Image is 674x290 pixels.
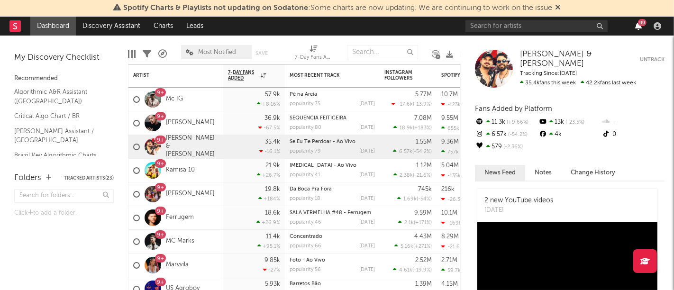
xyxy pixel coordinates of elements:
span: -13.9 % [414,102,430,107]
div: 9.59M [414,210,432,216]
a: Ferrugem [166,214,194,222]
a: Algorithmic A&R Assistant ([GEOGRAPHIC_DATA]) [14,87,104,106]
input: Search for folders... [14,189,114,203]
div: ( ) [393,172,432,178]
a: MC Marks [166,237,194,245]
a: Kamisa 10 [166,166,195,174]
span: 18.9k [400,126,413,131]
div: Edit Columns [128,40,136,68]
a: Pé na Areia [290,92,317,97]
div: -16.1 % [259,148,280,154]
div: 655k [441,125,459,131]
input: Search... [347,45,418,59]
button: Untrack [640,50,665,69]
div: 36.9k [264,115,280,121]
div: ( ) [398,219,432,226]
div: 2 new YouTube videos [484,196,553,206]
a: Se Eu Te Perdoar - Ao Vivo [290,139,355,145]
span: 5.16k [401,244,413,249]
div: ( ) [397,196,432,202]
a: Brazil Key Algorithmic Charts [14,150,104,161]
div: Click to add a folder. [14,208,114,219]
a: [PERSON_NAME] Assistant / [GEOGRAPHIC_DATA] [14,126,104,145]
div: 13k [538,116,601,128]
div: 4.15M [441,281,458,287]
a: Marvvila [166,261,189,269]
div: +26.7 % [257,172,280,178]
div: popularity: 56 [290,267,321,272]
span: : Some charts are now updating. We are continuing to work on the issue [123,4,552,12]
span: +171 % [415,220,430,226]
div: Most Recent Track [290,72,361,78]
div: 2.71M [441,257,457,263]
a: Leads [180,17,210,36]
div: 6.57k [475,128,538,141]
div: Pé na Areia [290,92,375,97]
a: Foto - Ao Vivo [290,258,325,263]
button: 99 [635,22,642,30]
button: Tracked Artists(23) [64,176,114,181]
div: 10.7M [441,91,458,98]
input: Search for artists [465,20,608,32]
span: Fans Added by Platform [475,105,552,112]
div: 4.43M [414,234,432,240]
div: 9.36M [441,139,459,145]
div: Yasmin - Ao Vivo [290,163,375,168]
div: ( ) [393,148,432,154]
div: ( ) [392,101,432,107]
div: +95.1 % [257,243,280,249]
span: -21.6 % [414,173,430,178]
span: 7-Day Fans Added [228,70,258,81]
div: 9.85k [264,257,280,263]
div: [DATE] [359,149,375,154]
span: -23.5 % [564,120,584,125]
span: 42.2k fans last week [520,80,636,86]
div: Artist [133,72,204,78]
div: 2.52M [415,257,432,263]
div: Recommended [14,73,114,84]
div: 8.29M [441,234,459,240]
a: Discovery Assistant [76,17,147,36]
div: -135k [441,172,461,179]
div: 1.55M [416,139,432,145]
div: 1.12M [416,163,432,169]
div: SALA VERMELHA #48 - Ferrugem [290,210,375,216]
div: 57.9k [265,91,280,98]
a: [PERSON_NAME] [166,190,215,198]
span: -19.9 % [414,268,430,273]
div: 9.55M [441,115,458,121]
div: A&R Pipeline [158,40,167,68]
div: SEQUÊNCIA FEITICEIRA [290,116,375,121]
span: -54.2 % [507,132,528,137]
div: 5.04M [441,163,459,169]
div: 0 [601,128,665,141]
div: 11.4k [266,234,280,240]
div: +26.9 % [256,219,280,226]
div: 18.6k [265,210,280,216]
div: ( ) [393,125,432,131]
div: Da Boca Pra Fora [290,187,375,192]
div: -123k [441,101,461,108]
div: 7.08M [414,115,432,121]
div: Folders [14,172,41,184]
div: 11.3k [475,116,538,128]
div: -27 % [263,267,280,273]
div: [DATE] [359,220,375,225]
div: 19.8k [265,186,280,192]
div: 21.9k [265,163,280,169]
a: SEQUÊNCIA FEITICEIRA [290,116,346,121]
div: popularity: 66 [290,244,321,249]
div: 579 [475,141,538,153]
div: 5.93k [265,281,280,287]
div: ( ) [393,267,432,273]
div: Se Eu Te Perdoar - Ao Vivo [290,139,375,145]
a: [PERSON_NAME] & [PERSON_NAME] [166,135,219,159]
a: [PERSON_NAME] & [PERSON_NAME] [520,50,640,69]
div: 7-Day Fans Added (7-Day Fans Added) [295,40,333,68]
div: Instagram Followers [384,70,418,81]
span: -17.6k [398,102,413,107]
span: 1.69k [403,197,417,202]
div: popularity: 79 [290,149,321,154]
div: popularity: 41 [290,172,320,178]
span: 35.4k fans this week [520,80,576,86]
